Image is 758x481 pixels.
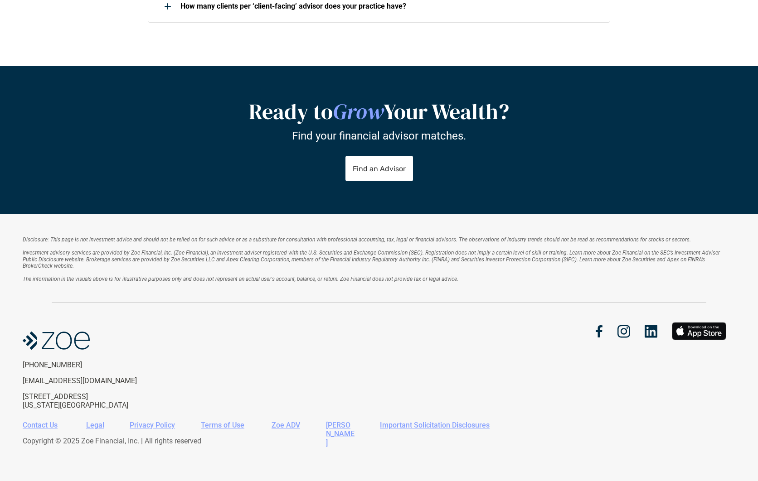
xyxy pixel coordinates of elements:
a: [PERSON_NAME] [326,421,355,447]
p: [PHONE_NUMBER] [23,361,171,369]
a: Zoe ADV [272,421,300,429]
a: Legal [86,421,104,429]
p: Find your financial advisor matches. [292,130,466,143]
a: Find an Advisor [345,156,413,181]
em: Grow [333,96,384,126]
em: Disclosure: This page is not investment advice and should not be relied on for such advice or as ... [23,236,691,243]
a: Important Solicitation Disclosures [380,421,490,429]
p: Find an Advisor [353,164,406,173]
p: [STREET_ADDRESS] [US_STATE][GEOGRAPHIC_DATA] [23,392,171,409]
a: Contact Us [23,421,58,429]
em: Investment advisory services are provided by Zoe Financial, Inc. (Zoe Financial), an investment a... [23,250,721,269]
a: Terms of Use [201,421,244,429]
a: Privacy Policy [130,421,175,429]
p: [EMAIL_ADDRESS][DOMAIN_NAME] [23,376,171,385]
p: Copyright © 2025 Zoe Financial, Inc. | All rights reserved [23,437,729,445]
h2: Ready to Your Wealth? [152,99,606,125]
em: The information in the visuals above is for illustrative purposes only and does not represent an ... [23,276,458,282]
p: How many clients per ‘client-facing’ advisor does your practice have? [180,2,598,10]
